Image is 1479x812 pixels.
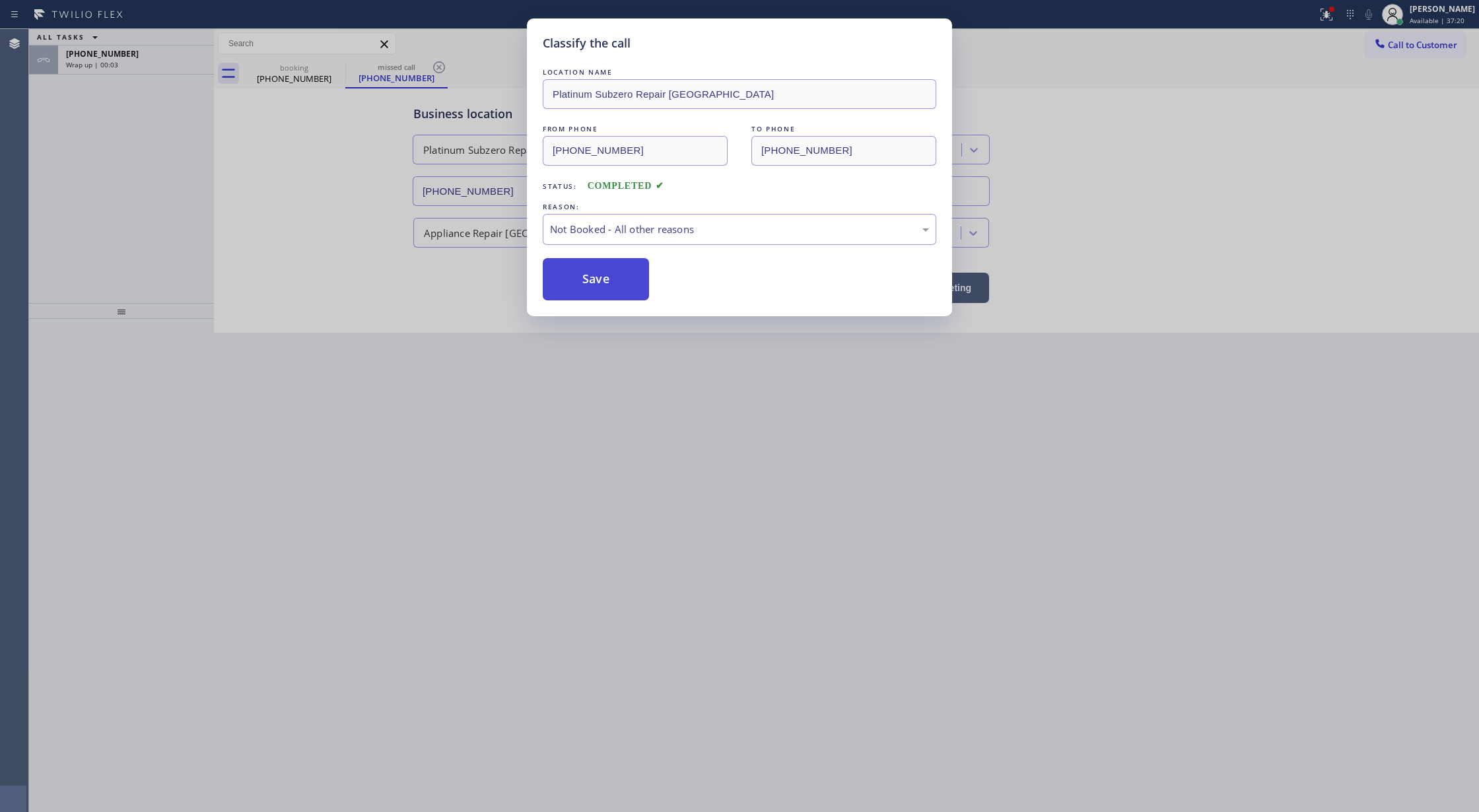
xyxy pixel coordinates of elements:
[751,122,936,136] div: TO PHONE
[543,122,728,136] div: FROM PHONE
[751,136,936,166] input: To phone
[588,181,664,191] span: COMPLETED
[543,258,649,300] button: Save
[543,65,936,79] div: LOCATION NAME
[543,200,936,214] div: REASON:
[550,222,929,237] div: Not Booked - All other reasons
[543,182,577,191] span: Status:
[543,34,631,52] h5: Classify the call
[543,136,728,166] input: From phone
